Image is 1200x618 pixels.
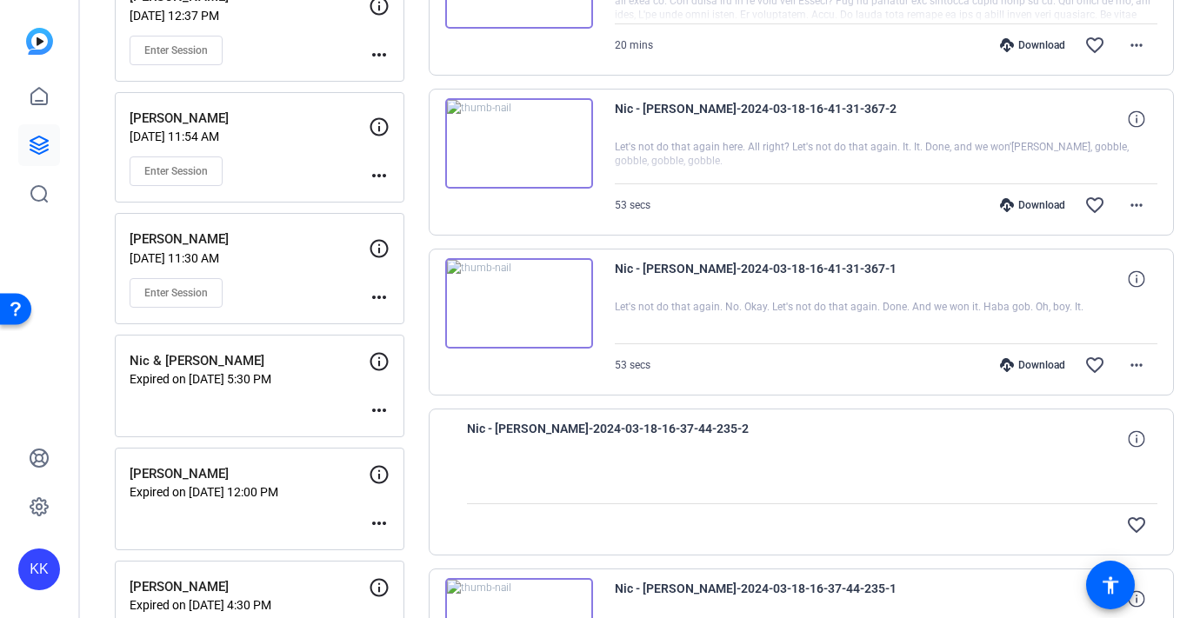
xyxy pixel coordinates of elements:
[144,286,208,300] span: Enter Session
[18,548,60,590] div: KK
[445,98,593,189] img: thumb-nail
[991,358,1074,372] div: Download
[130,156,223,186] button: Enter Session
[26,28,53,55] img: blue-gradient.svg
[369,400,390,421] mat-icon: more_horiz
[130,577,369,597] p: [PERSON_NAME]
[1126,515,1147,535] mat-icon: favorite_border
[615,39,653,51] span: 20 mins
[445,258,593,349] img: thumb-nail
[369,165,390,186] mat-icon: more_horiz
[130,9,369,23] p: [DATE] 12:37 PM
[1126,35,1147,56] mat-icon: more_horiz
[615,258,937,300] span: Nic - [PERSON_NAME]-2024-03-18-16-41-31-367-1
[130,109,369,129] p: [PERSON_NAME]
[1126,355,1147,375] mat-icon: more_horiz
[1084,355,1105,375] mat-icon: favorite_border
[1084,195,1105,216] mat-icon: favorite_border
[130,351,369,371] p: Nic & [PERSON_NAME]
[1100,575,1121,595] mat-icon: accessibility
[144,164,208,178] span: Enter Session
[615,199,650,211] span: 53 secs
[144,43,208,57] span: Enter Session
[130,485,369,499] p: Expired on [DATE] 12:00 PM
[130,464,369,484] p: [PERSON_NAME]
[130,251,369,265] p: [DATE] 11:30 AM
[369,513,390,534] mat-icon: more_horiz
[615,98,937,140] span: Nic - [PERSON_NAME]-2024-03-18-16-41-31-367-2
[130,372,369,386] p: Expired on [DATE] 5:30 PM
[1126,195,1147,216] mat-icon: more_horiz
[991,38,1074,52] div: Download
[369,44,390,65] mat-icon: more_horiz
[615,359,650,371] span: 53 secs
[130,229,369,249] p: [PERSON_NAME]
[130,598,369,612] p: Expired on [DATE] 4:30 PM
[467,418,789,460] span: Nic - [PERSON_NAME]-2024-03-18-16-37-44-235-2
[369,287,390,308] mat-icon: more_horiz
[991,198,1074,212] div: Download
[1084,35,1105,56] mat-icon: favorite_border
[130,36,223,65] button: Enter Session
[130,130,369,143] p: [DATE] 11:54 AM
[130,278,223,308] button: Enter Session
